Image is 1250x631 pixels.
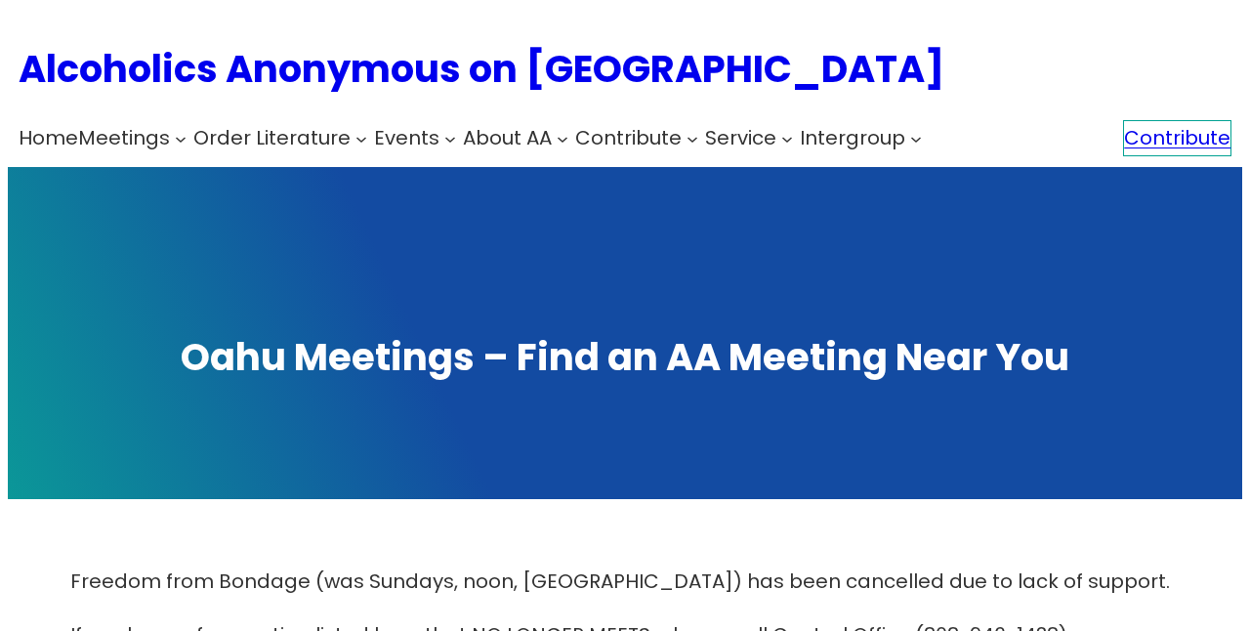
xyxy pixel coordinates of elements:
button: Meetings submenu [175,133,187,145]
button: Service submenu [781,133,793,145]
span: Home [19,124,78,151]
a: Events [374,121,439,155]
button: Events submenu [444,133,456,145]
span: Order Literature [193,124,351,151]
nav: Intergroup [19,121,929,155]
button: Contribute submenu [687,133,698,145]
a: Intergroup [800,121,905,155]
button: Intergroup submenu [910,133,922,145]
p: Freedom from Bondage (was Sundays, noon, [GEOGRAPHIC_DATA]) has been cancelled due to lack of sup... [70,565,1180,599]
a: Contribute [575,121,682,155]
a: Contribute [1123,120,1231,156]
a: Service [705,121,776,155]
span: Contribute [575,124,682,151]
span: Intergroup [800,124,905,151]
span: Meetings [78,124,170,151]
a: About AA [463,121,552,155]
span: Service [705,124,776,151]
a: Meetings [78,121,170,155]
h1: Oahu Meetings – Find an AA Meeting Near You [27,331,1223,383]
span: About AA [463,124,552,151]
a: Home [19,121,78,155]
button: Order Literature submenu [355,133,367,145]
button: About AA submenu [557,133,568,145]
span: Events [374,124,439,151]
a: Alcoholics Anonymous on [GEOGRAPHIC_DATA] [19,38,944,100]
